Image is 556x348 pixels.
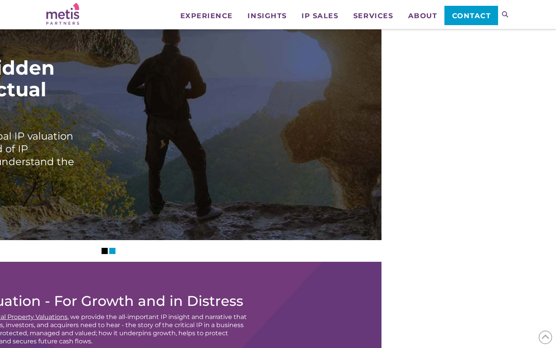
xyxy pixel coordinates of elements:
[247,12,286,19] span: Insights
[102,248,108,254] li: Slider Page 1
[302,12,338,19] span: IP Sales
[444,6,498,25] a: Contact
[452,12,491,19] span: Contact
[180,12,233,19] span: Experience
[353,12,393,19] span: Services
[46,3,79,25] img: Metis Partners
[109,248,115,254] li: Slider Page 2
[539,331,552,344] span: Back to Top
[408,12,437,19] span: About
